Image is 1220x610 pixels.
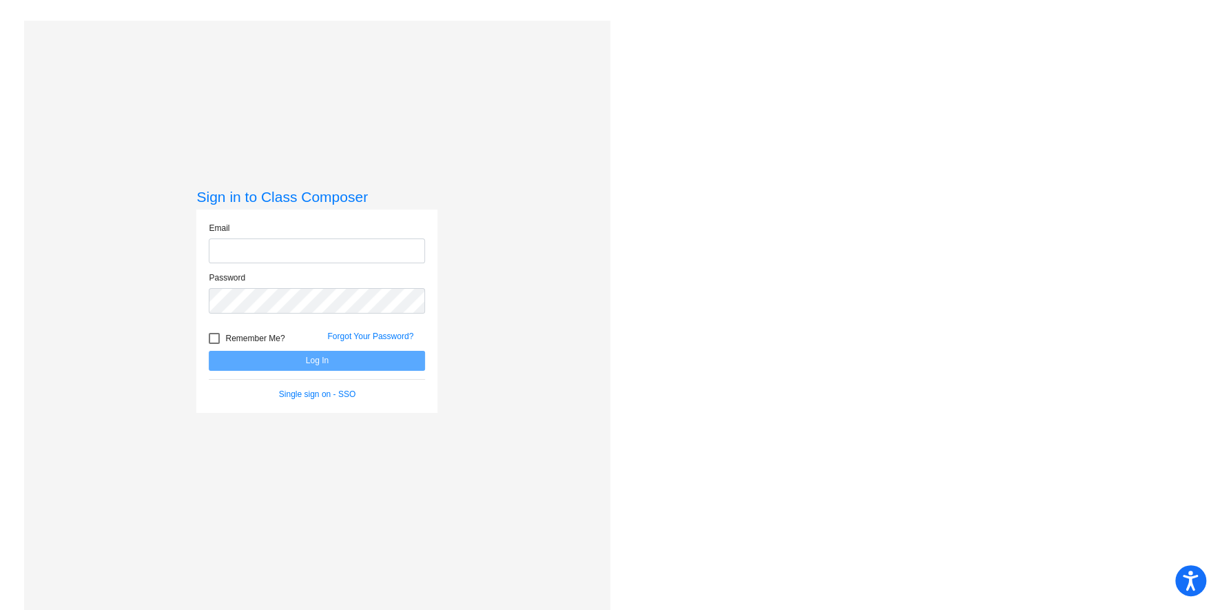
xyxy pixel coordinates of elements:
[279,389,355,399] a: Single sign on - SSO
[327,332,413,341] a: Forgot Your Password?
[225,330,285,347] span: Remember Me?
[209,351,425,371] button: Log In
[196,188,437,205] h3: Sign in to Class Composer
[209,272,245,284] label: Password
[209,222,229,234] label: Email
